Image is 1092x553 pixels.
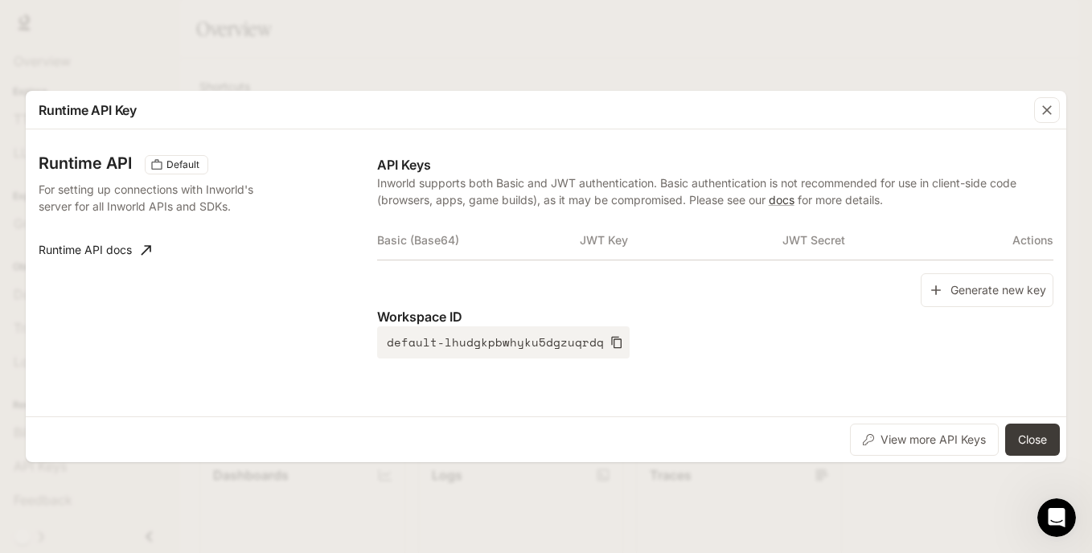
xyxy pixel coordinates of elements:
a: docs [769,193,794,207]
h3: Runtime API [39,155,132,171]
p: For setting up connections with Inworld's server for all Inworld APIs and SDKs. [39,181,282,215]
p: API Keys [377,155,1053,174]
a: Runtime API docs [32,234,158,266]
button: Generate new key [921,273,1053,308]
button: Close [1005,424,1060,456]
th: JWT Secret [782,221,985,260]
button: default-lhudgkpbwhyku5dgzuqrdq [377,326,630,358]
button: View more API Keys [850,424,999,456]
th: Actions [986,221,1053,260]
span: Default [160,158,206,172]
p: Inworld supports both Basic and JWT authentication. Basic authentication is not recommended for u... [377,174,1053,208]
p: Runtime API Key [39,100,137,120]
div: These keys will apply to your current workspace only [145,155,208,174]
p: Workspace ID [377,307,1053,326]
iframe: Intercom live chat [1037,498,1076,537]
th: Basic (Base64) [377,221,580,260]
th: JWT Key [580,221,782,260]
